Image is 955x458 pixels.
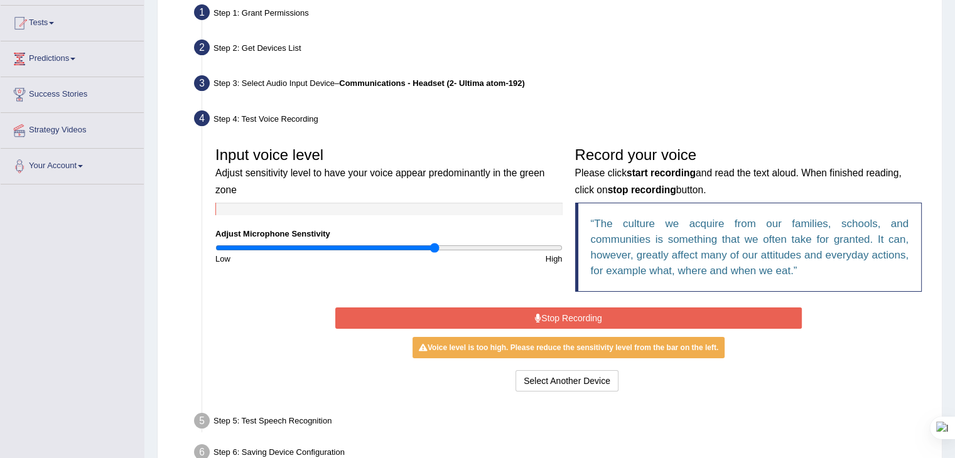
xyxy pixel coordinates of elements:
div: Step 5: Test Speech Recognition [188,409,936,437]
div: Step 1: Grant Permissions [188,1,936,28]
q: The culture we acquire from our families, schools, and communities is something that we often tak... [591,218,909,277]
div: Step 3: Select Audio Input Device [188,72,936,99]
div: Voice level is too high. Please reduce the sensitivity level from the bar on the left. [413,337,725,358]
a: Tests [1,6,144,37]
a: Success Stories [1,77,144,109]
div: Step 4: Test Voice Recording [188,107,936,134]
b: start recording [627,168,696,178]
div: High [389,253,568,265]
label: Adjust Microphone Senstivity [215,228,330,240]
div: Step 2: Get Devices List [188,36,936,63]
button: Select Another Device [515,370,618,391]
span: – [335,78,525,88]
div: Low [209,253,389,265]
b: stop recording [608,184,676,195]
h3: Input voice level [215,147,563,196]
b: Communications - Headset (2- Ultima atom-192) [339,78,524,88]
a: Predictions [1,41,144,73]
a: Strategy Videos [1,113,144,144]
button: Stop Recording [335,307,802,329]
small: Please click and read the text aloud. When finished reading, click on button. [575,168,902,194]
a: Your Account [1,149,144,180]
h3: Record your voice [575,147,922,196]
small: Adjust sensitivity level to have your voice appear predominantly in the green zone [215,168,544,194]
